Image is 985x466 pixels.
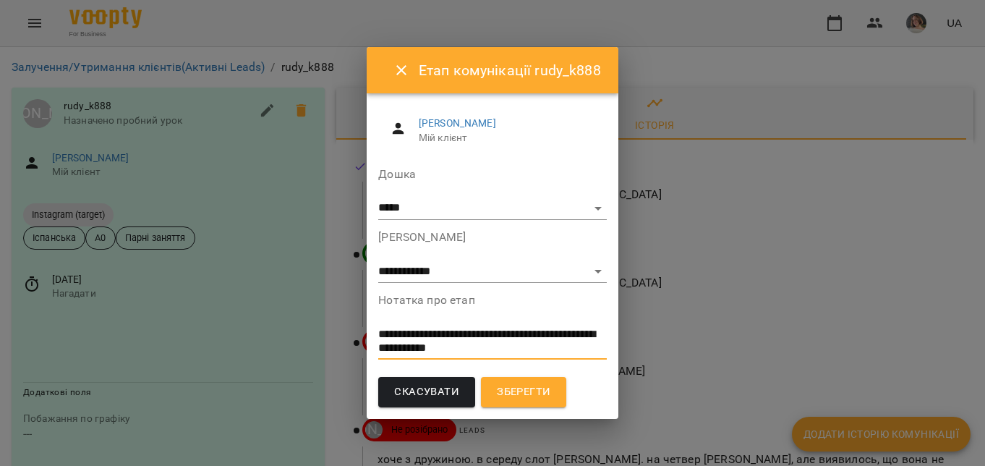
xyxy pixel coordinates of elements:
[497,383,550,402] span: Зберегти
[394,383,459,402] span: Скасувати
[419,117,496,129] a: [PERSON_NAME]
[481,377,566,407] button: Зберегти
[378,232,606,243] label: [PERSON_NAME]
[384,53,419,88] button: Close
[419,131,595,145] span: Мій клієнт
[419,59,601,82] h6: Етап комунікації rudy_k888
[378,295,606,306] label: Нотатка про етап
[378,377,475,407] button: Скасувати
[378,169,606,180] label: Дошка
